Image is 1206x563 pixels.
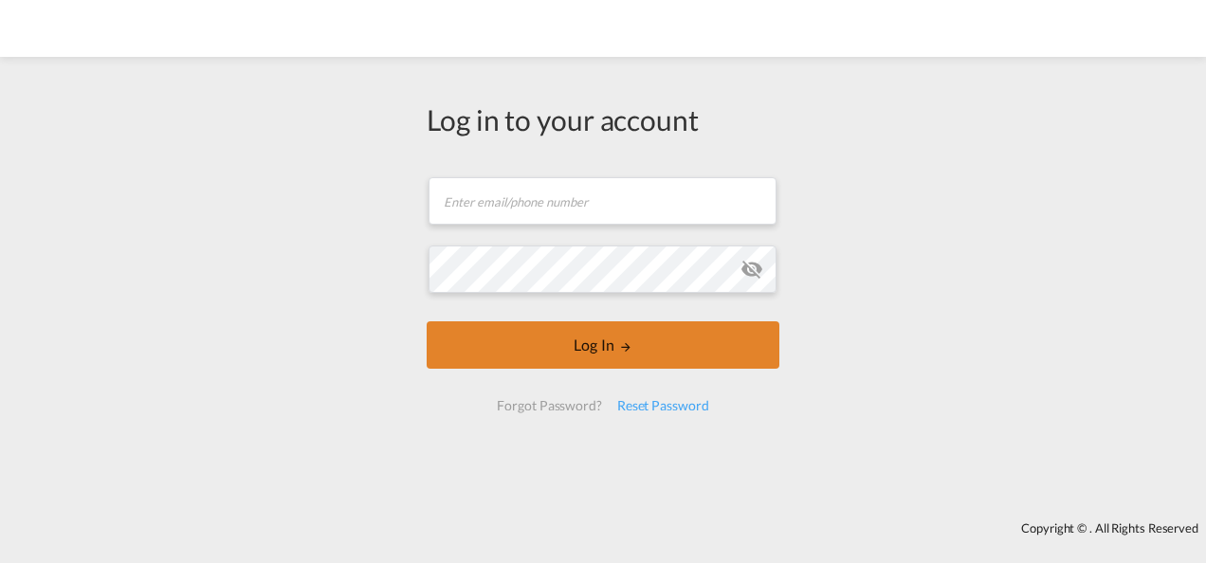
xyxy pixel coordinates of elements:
[740,258,763,281] md-icon: icon-eye-off
[429,177,777,225] input: Enter email/phone number
[610,389,717,423] div: Reset Password
[489,389,609,423] div: Forgot Password?
[427,100,779,139] div: Log in to your account
[427,321,779,369] button: LOGIN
